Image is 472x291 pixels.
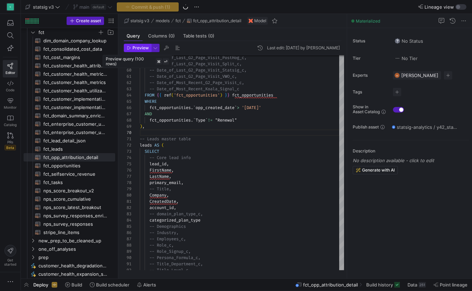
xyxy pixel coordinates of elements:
[181,180,183,185] span: ,
[124,173,131,180] div: 77
[159,92,162,98] span: {
[395,56,418,61] span: No Tier
[3,1,18,13] a: S
[124,192,131,198] div: 80
[24,153,115,161] div: Press SPACE to select this row.
[7,140,13,144] span: PRs
[124,130,131,136] div: 70
[145,99,157,104] span: WHERE
[96,282,129,288] span: Build scheduler
[149,267,191,273] span: -- Title_Level_c,
[62,279,85,291] button: Build
[124,180,131,186] div: 78
[24,53,115,61] a: fct_cost_margins​​​​​​​​​​
[130,18,149,23] span: statsig v3
[303,282,358,288] span: fct_opp_attribution_detail
[185,17,243,25] button: fct_opp_attribution_detail
[149,186,171,192] span: -- Title,
[4,123,17,127] span: Catalog
[397,124,458,130] span: statsig-analytics / y42_statsig_v3_test_main / fct_opp_attribution_detail
[154,17,171,25] button: models
[395,38,400,44] img: No status
[43,178,107,186] span: fct_tasks​​​​​​​​​​
[24,128,115,136] div: Press SPACE to select this row.
[24,261,115,270] div: Press SPACE to select this row.
[134,279,159,291] button: Alerts
[149,192,166,198] span: Company
[149,180,181,185] span: primary_email
[143,282,156,288] span: Alerts
[166,161,169,167] span: ,
[353,56,387,61] span: Tier
[24,36,115,45] a: dim_domain_company_lookup​​​​​​​​​​
[353,90,387,94] span: Tags
[149,174,169,179] span: LastName
[149,105,191,110] span: fct_opportunities
[24,261,115,270] a: customer_health_degradation_slack_workflow​​​​​
[149,61,242,67] span: -- Date_of_Last_G2_Page_Visit_Split_c,
[196,105,234,110] span: opp_created_date
[24,28,115,36] div: Press SPACE to select this row.
[149,67,247,73] span: -- Date_of_Last_G2_Page_Visit_Statsig_c,
[149,161,166,167] span: lead_id
[164,59,168,64] span: ⏎
[174,92,220,98] span: 'fct_opportunities'
[220,92,222,98] span: )
[43,95,107,103] span: fct_customer_implementation_metrics_latest​​​​​​​​​​
[193,105,196,110] span: `
[353,166,398,174] button: Generate with AI
[43,53,107,61] span: fct_cost_margins​​​​​​​​​​
[390,123,460,132] button: statsig-analytics / y42_statsig_v3_test_main / fct_opp_attribution_detail
[24,45,115,53] a: fct_consolidated_cost_data​​​​​​​​​​
[24,145,115,153] div: Press SPACE to select this row.
[393,54,419,63] button: No tierNo Tier
[124,230,131,236] div: 86
[38,262,107,270] span: customer_health_degradation_slack_workflow​​​​​
[191,105,193,110] span: .
[353,39,387,43] span: Status
[176,199,179,204] span: ,
[174,17,182,25] button: fct
[145,149,159,154] span: SELECT
[215,117,237,123] span: "Renewal"
[24,70,115,78] a: fct_customer_health_metrics_latest​​​​​​​​​​
[43,137,107,145] span: fct_lead_detail_json​​​​​​​​​​
[149,55,247,60] span: -- Date_of_Last_G2_Page_Visit_PostHog_c,
[191,117,193,123] span: .
[43,162,107,170] span: fct_opportunities​​​​​​​​​​
[249,19,253,23] img: undefined
[43,62,107,70] span: fct_customer_health_attributes​​​​​​​​​​
[395,56,400,61] img: No tier
[166,192,169,198] span: ,
[366,282,393,288] span: Build history
[24,120,115,128] div: Press SPACE to select this row.
[124,217,131,223] div: 84
[145,92,154,98] span: FROM
[124,67,131,73] div: 60
[145,111,152,117] span: AND
[24,220,115,228] a: nps_survey_responses​​​​​​​​​​
[24,103,115,111] div: Press SPACE to select this row.
[154,142,159,148] span: AS
[353,125,379,130] span: Publish asset
[440,282,467,288] span: Point lineage
[24,95,115,103] a: fct_customer_implementation_metrics_latest​​​​​​​​​​
[242,105,261,110] span: '[DATE]'
[24,45,115,53] div: Press SPACE to select this row.
[149,224,186,229] span: -- Demographics
[43,87,107,95] span: fct_customer_health_utilization_rate​​​​​​​​​​
[124,236,131,242] div: 87
[124,111,131,117] div: 67
[353,149,469,153] p: Description
[124,255,131,261] div: 90
[149,74,237,79] span: -- Date_of_Last_G2_Page_Visit_VWO_c,
[124,98,131,105] div: 65
[43,128,107,136] span: fct_enterprise_customer_usage​​​​​​​​​​
[24,78,115,86] div: Press SPACE to select this row.
[124,205,131,211] div: 82
[24,36,115,45] div: Press SPACE to select this row.
[124,73,131,80] div: 61
[24,136,115,145] div: Press SPACE to select this row.
[140,136,191,142] span: -- Leads master table
[43,112,107,120] span: fct_domain_summary_enriched​​​​​​​​​​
